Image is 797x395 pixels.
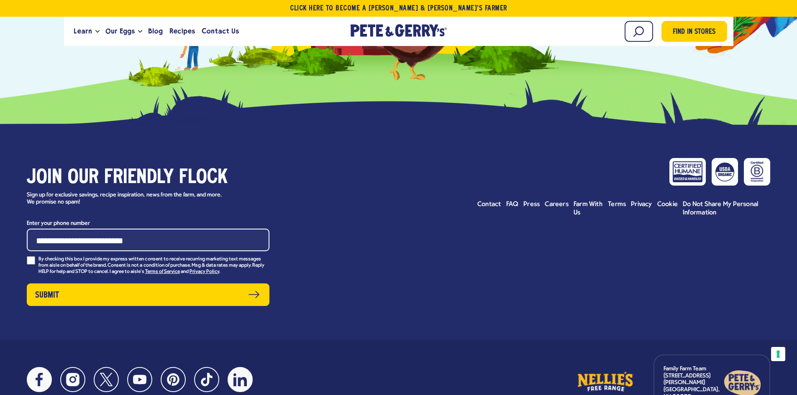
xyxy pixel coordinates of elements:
[506,201,519,208] span: FAQ
[70,20,95,43] a: Learn
[190,269,219,275] a: Privacy Policy
[166,20,198,43] a: Recipes
[27,192,230,206] p: Sign up for exclusive savings, recipe inspiration, news from the farm, and more. We promise no spam!
[198,20,242,43] a: Contact Us
[661,21,727,42] a: Find in Stores
[625,21,653,42] input: Search
[631,201,652,208] span: Privacy
[95,30,100,33] button: Open the dropdown menu for Learn
[102,20,138,43] a: Our Eggs
[138,30,142,33] button: Open the dropdown menu for Our Eggs
[477,200,501,209] a: Contact
[523,201,540,208] span: Press
[608,200,626,209] a: Terms
[202,26,239,36] span: Contact Us
[771,347,785,361] button: Your consent preferences for tracking technologies
[657,200,678,209] a: Cookie
[74,26,92,36] span: Learn
[506,200,519,209] a: FAQ
[545,201,569,208] span: Careers
[145,20,166,43] a: Blog
[145,269,180,275] a: Terms of Service
[38,256,269,275] p: By checking this box I provide my express written consent to receive recurring marketing text mes...
[657,201,678,208] span: Cookie
[545,200,569,209] a: Careers
[477,200,770,217] ul: Footer menu
[683,201,758,216] span: Do Not Share My Personal Information
[27,166,269,190] h3: Join our friendly flock
[608,201,626,208] span: Terms
[148,26,163,36] span: Blog
[27,283,269,306] button: Submit
[673,27,715,38] span: Find in Stores
[574,200,603,217] a: Farm With Us
[477,201,501,208] span: Contact
[169,26,195,36] span: Recipes
[27,256,35,265] input: By checking this box I provide my express written consent to receive recurring marketing text mes...
[27,218,269,229] label: Enter your phone number
[574,201,602,216] span: Farm With Us
[523,200,540,209] a: Press
[105,26,135,36] span: Our Eggs
[631,200,652,209] a: Privacy
[683,200,770,217] a: Do Not Share My Personal Information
